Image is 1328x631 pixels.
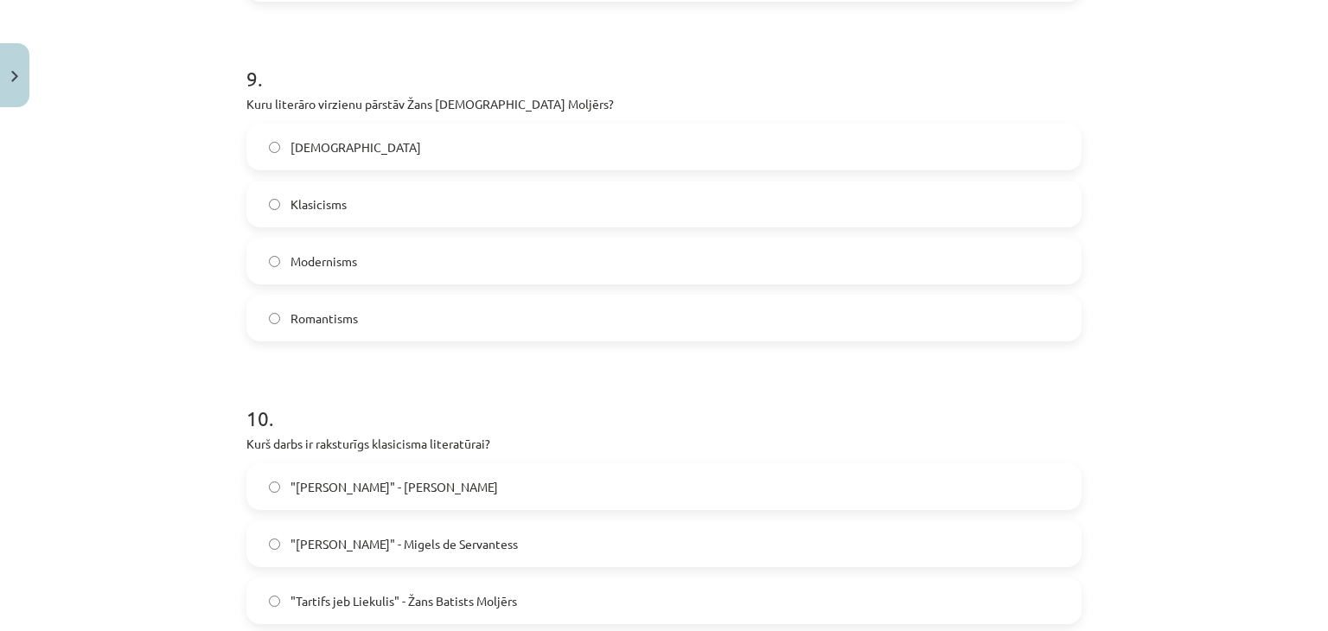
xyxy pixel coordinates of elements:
[269,199,280,210] input: Klasicisms
[290,592,517,610] span: "Tartifs jeb Liekulis" - Žans Batists Moljērs
[290,138,421,156] span: [DEMOGRAPHIC_DATA]
[246,435,1082,453] p: Kurš darbs ir raksturīgs klasicisma literatūrai?
[246,376,1082,430] h1: 10 .
[246,36,1082,90] h1: 9 .
[269,142,280,153] input: [DEMOGRAPHIC_DATA]
[269,481,280,493] input: "[PERSON_NAME]" - [PERSON_NAME]
[269,539,280,550] input: "[PERSON_NAME]" - Migels de Servantess
[11,71,18,82] img: icon-close-lesson-0947bae3869378f0d4975bcd49f059093ad1ed9edebbc8119c70593378902aed.svg
[290,478,498,496] span: "[PERSON_NAME]" - [PERSON_NAME]
[290,309,358,328] span: Romantisms
[290,252,357,271] span: Modernisms
[269,596,280,607] input: "Tartifs jeb Liekulis" - Žans Batists Moljērs
[290,535,518,553] span: "[PERSON_NAME]" - Migels de Servantess
[269,256,280,267] input: Modernisms
[269,313,280,324] input: Romantisms
[290,195,347,214] span: Klasicisms
[246,95,1082,113] p: Kuru literāro virzienu pārstāv Žans [DEMOGRAPHIC_DATA] Moljērs?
